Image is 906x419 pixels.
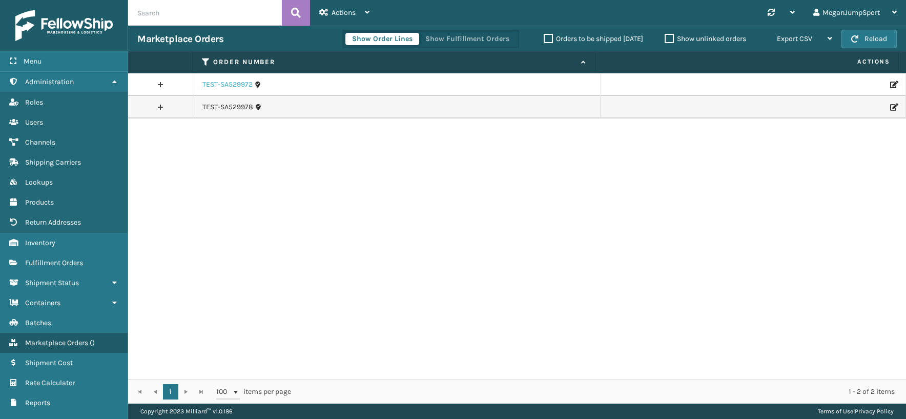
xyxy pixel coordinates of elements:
span: Inventory [25,238,55,247]
span: Fulfillment Orders [25,258,83,267]
span: Lookups [25,178,53,187]
span: Shipment Cost [25,358,73,367]
span: Shipment Status [25,278,79,287]
span: Rate Calculator [25,378,75,387]
img: logo [15,10,113,41]
span: Actions [599,53,896,70]
a: 1 [163,384,178,400]
span: 100 [216,387,232,397]
h3: Marketplace Orders [137,33,223,45]
span: Marketplace Orders [25,338,88,347]
span: Return Addresses [25,218,81,227]
span: Actions [332,8,356,17]
div: 1 - 2 of 2 items [305,387,895,397]
label: Orders to be shipped [DATE] [544,34,643,43]
span: Reports [25,398,50,407]
span: Batches [25,318,51,327]
span: items per page [216,384,291,400]
a: TEST-SA529972 [202,79,253,90]
span: Administration [25,77,74,86]
button: Show Fulfillment Orders [419,33,516,45]
span: ( ) [90,338,95,347]
p: Copyright 2023 Milliard™ v 1.0.186 [140,404,233,419]
span: Menu [24,57,42,66]
span: Roles [25,98,43,107]
i: Edit [890,104,896,111]
div: | [818,404,894,419]
span: Export CSV [777,34,812,43]
a: Privacy Policy [855,408,894,415]
label: Show unlinked orders [665,34,746,43]
span: Users [25,118,43,127]
label: Order Number [213,57,576,67]
button: Reload [841,30,897,48]
button: Show Order Lines [345,33,419,45]
a: TEST-SA529978 [202,102,253,112]
span: Products [25,198,54,207]
i: Edit [890,81,896,88]
span: Containers [25,298,60,307]
span: Channels [25,138,55,147]
a: Terms of Use [818,408,853,415]
span: Shipping Carriers [25,158,81,167]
